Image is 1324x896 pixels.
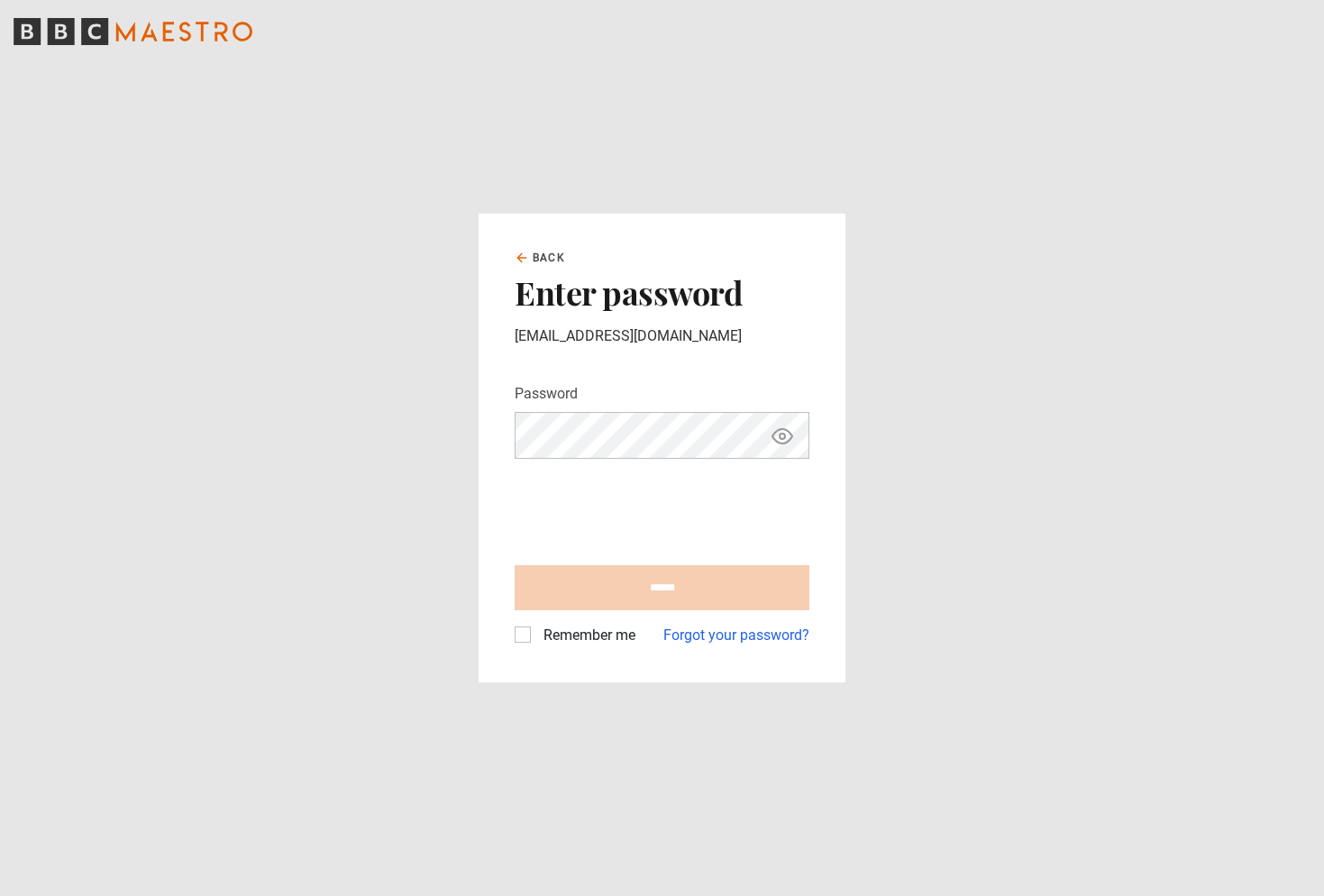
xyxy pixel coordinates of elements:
a: Forgot your password? [663,625,809,646]
label: Remember me [536,625,635,646]
label: Password [515,383,578,405]
h2: Enter password [515,273,809,311]
button: Show password [767,420,798,452]
svg: BBC Maestro [14,18,252,45]
a: Back [515,250,565,266]
span: Back [533,250,565,266]
iframe: reCAPTCHA [515,473,789,544]
p: [EMAIL_ADDRESS][DOMAIN_NAME] [515,325,809,347]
